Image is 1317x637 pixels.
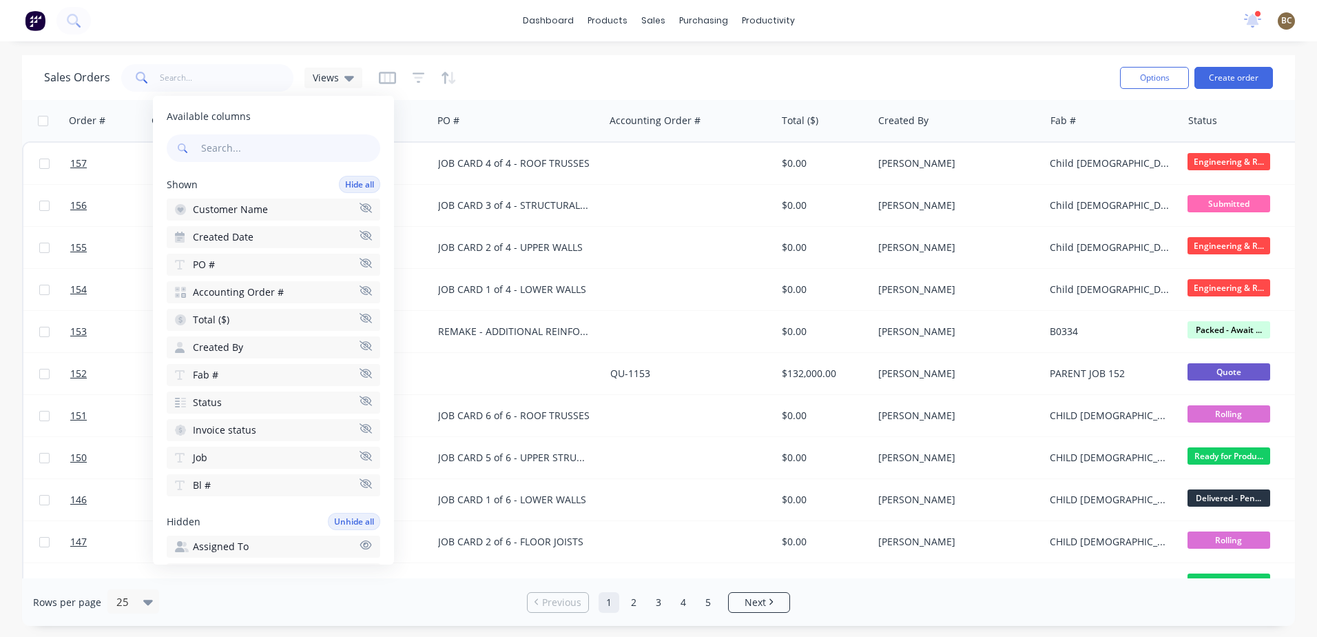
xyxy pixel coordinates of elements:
[1188,574,1270,591] span: Ready for Produ...
[167,515,200,529] span: Hidden
[193,368,218,382] span: Fab #
[167,254,380,276] button: PO #
[70,521,153,563] a: 147
[1188,363,1270,381] span: Quote
[782,199,863,212] div: $0.00
[634,10,672,31] div: sales
[70,269,153,310] a: 154
[782,577,863,591] div: $0.00
[878,114,929,128] div: Created By
[313,70,339,85] span: Views
[70,367,87,381] span: 152
[167,536,380,558] button: Assigned To
[193,540,249,554] span: Assigned To
[44,71,110,84] h1: Sales Orders
[1188,195,1270,212] span: Submitted
[673,592,694,613] a: Page 4
[437,114,459,128] div: PO #
[167,110,380,123] span: Available columns
[70,185,153,226] a: 156
[193,203,268,216] span: Customer Name
[438,283,591,296] div: JOB CARD 1 of 4 - LOWER WALLS
[878,409,1031,423] div: [PERSON_NAME]
[1281,14,1292,27] span: BC
[782,493,863,507] div: $0.00
[878,367,1031,381] div: [PERSON_NAME]
[1050,199,1170,212] div: Child [DEMOGRAPHIC_DATA] of 4 (#76)
[1050,156,1170,170] div: Child [DEMOGRAPHIC_DATA] of 4 (#76)
[193,451,207,465] span: Job
[1050,409,1170,423] div: CHILD [DEMOGRAPHIC_DATA] of 6 (#67)
[1050,577,1170,591] div: CHILD [DEMOGRAPHIC_DATA] of 6 (#67)
[167,419,380,441] button: Invoice status
[70,493,87,507] span: 146
[782,241,863,254] div: $0.00
[152,114,227,128] div: Customer Name
[70,577,87,591] span: 148
[648,592,669,613] a: Page 3
[70,283,87,296] span: 154
[70,311,153,352] a: 153
[1050,493,1170,507] div: CHILD [DEMOGRAPHIC_DATA] of 6 (#67)
[878,577,1031,591] div: [PERSON_NAME]
[878,493,1031,507] div: [PERSON_NAME]
[193,341,243,354] span: Created By
[1188,447,1270,465] span: Ready for Produ...
[153,577,309,590] a: Raymess Prestige Builders Pty Ltd
[1194,67,1273,89] button: Create order
[438,241,591,254] div: JOB CARD 2 of 4 - UPPER WALLS
[542,596,581,609] span: Previous
[878,535,1031,549] div: [PERSON_NAME]
[193,396,222,410] span: Status
[516,10,581,31] a: dashboard
[193,285,284,299] span: Accounting Order #
[1050,283,1170,296] div: Child [DEMOGRAPHIC_DATA] of 4 (#76)
[623,592,644,613] a: Page 2
[782,535,863,549] div: $0.00
[782,325,863,338] div: $0.00
[70,451,87,465] span: 150
[167,364,380,386] button: Fab #
[193,230,253,244] span: Created Date
[610,114,701,128] div: Accounting Order #
[599,592,619,613] a: Page 1 is your current page
[167,474,380,496] button: Bl #
[782,367,863,381] div: $132,000.00
[438,199,591,212] div: JOB CARD 3 of 4 - STRUCTURAL STEEL
[70,535,87,549] span: 147
[878,241,1031,254] div: [PERSON_NAME]
[438,535,591,549] div: JOB CARD 2 of 6 - FLOOR JOISTS
[745,596,766,609] span: Next
[782,451,863,465] div: $0.00
[610,367,650,380] a: QU-1153
[70,353,153,394] a: 152
[581,10,634,31] div: products
[878,283,1031,296] div: [PERSON_NAME]
[438,156,591,170] div: JOB CARD 4 of 4 - ROOF TRUSSES
[1050,325,1170,338] div: B0334
[167,336,380,358] button: Created By
[1188,532,1270,549] span: Rolling
[193,258,215,272] span: PO #
[70,227,153,268] a: 155
[167,199,380,221] button: Customer Name
[438,493,591,507] div: JOB CARD 1 of 6 - LOWER WALLS
[1050,451,1170,465] div: CHILD [DEMOGRAPHIC_DATA] of 6 (#67)
[167,447,380,469] button: Job
[735,10,802,31] div: productivity
[782,409,863,423] div: $0.00
[878,451,1031,465] div: [PERSON_NAME]
[438,577,591,591] div: JOB CARD 3 of 6 - LOWER STRUCTURAL STEEL
[1050,535,1170,549] div: CHILD [DEMOGRAPHIC_DATA] of 6 (#67)
[782,156,863,170] div: $0.00
[167,281,380,303] button: Accounting Order #
[70,156,87,170] span: 157
[1050,367,1170,381] div: PARENT JOB 152
[70,199,87,212] span: 156
[698,592,718,613] a: Page 5
[1050,241,1170,254] div: Child [DEMOGRAPHIC_DATA] of 4 (#76)
[167,563,380,585] button: Billing Address
[1120,67,1189,89] button: Options
[25,10,45,31] img: Factory
[69,114,105,128] div: Order #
